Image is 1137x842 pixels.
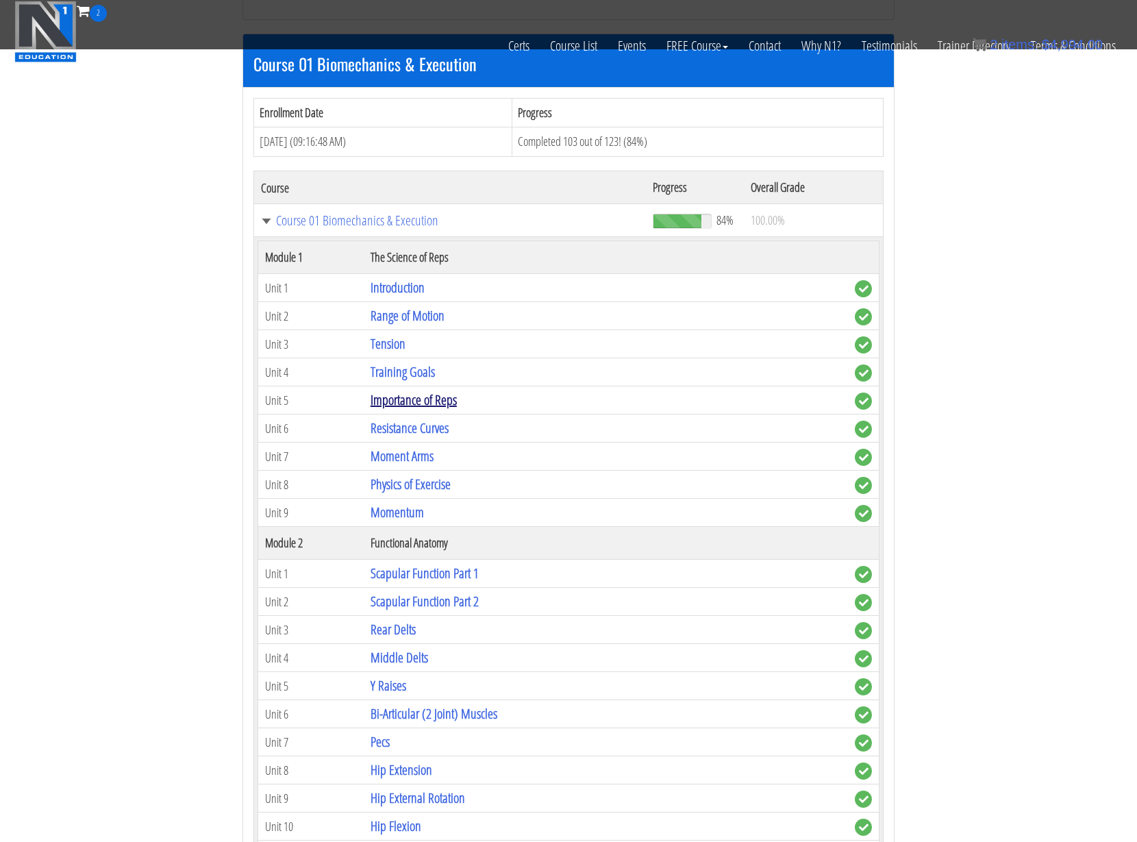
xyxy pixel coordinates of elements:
[14,1,77,62] img: n1-education
[973,38,986,51] img: icon11.png
[371,447,434,465] a: Moment Arms
[855,449,872,466] span: complete
[855,308,872,325] span: complete
[855,819,872,836] span: complete
[855,393,872,410] span: complete
[371,503,424,521] a: Momentum
[371,789,465,807] a: Hip External Rotation
[973,37,1103,52] a: 2 items: $4,994.00
[656,22,738,70] a: FREE Course
[77,1,107,20] a: 2
[371,306,445,325] a: Range of Motion
[258,274,364,302] td: Unit 1
[851,22,927,70] a: Testimonials
[254,98,512,127] th: Enrollment Date
[716,212,734,227] span: 84%
[744,171,884,204] th: Overall Grade
[258,527,364,560] th: Module 2
[855,505,872,522] span: complete
[371,278,425,297] a: Introduction
[855,336,872,354] span: complete
[371,391,457,409] a: Importance of Reps
[258,414,364,443] td: Unit 6
[927,22,1021,70] a: Trainer Directory
[371,362,435,381] a: Training Goals
[540,22,608,70] a: Course List
[855,706,872,723] span: complete
[855,594,872,611] span: complete
[254,127,512,157] td: [DATE] (09:16:48 AM)
[371,564,479,582] a: Scapular Function Part 1
[512,127,883,157] td: Completed 103 out of 123! (84%)
[990,37,997,52] span: 2
[258,499,364,527] td: Unit 9
[855,678,872,695] span: complete
[90,5,107,22] span: 2
[371,620,416,639] a: Rear Delts
[261,214,639,227] a: Course 01 Biomechanics & Execution
[258,813,364,841] td: Unit 10
[855,791,872,808] span: complete
[364,241,848,274] th: The Science of Reps
[258,302,364,330] td: Unit 2
[371,676,406,695] a: Y Raises
[258,756,364,784] td: Unit 8
[364,527,848,560] th: Functional Anatomy
[258,728,364,756] td: Unit 7
[646,171,744,204] th: Progress
[258,588,364,616] td: Unit 2
[371,732,390,751] a: Pecs
[855,763,872,780] span: complete
[855,622,872,639] span: complete
[1021,22,1126,70] a: Terms & Conditions
[855,650,872,667] span: complete
[855,364,872,382] span: complete
[512,98,883,127] th: Progress
[258,560,364,588] td: Unit 1
[258,386,364,414] td: Unit 5
[855,477,872,494] span: complete
[371,817,421,835] a: Hip Flexion
[258,241,364,274] th: Module 1
[855,566,872,583] span: complete
[855,421,872,438] span: complete
[1001,37,1038,52] span: items:
[258,330,364,358] td: Unit 3
[371,760,432,779] a: Hip Extension
[608,22,656,70] a: Events
[371,334,405,353] a: Tension
[371,648,428,667] a: Middle Delts
[258,784,364,813] td: Unit 9
[1042,37,1103,52] bdi: 4,994.00
[253,55,884,73] h3: Course 01 Biomechanics & Execution
[855,734,872,752] span: complete
[498,22,540,70] a: Certs
[258,471,364,499] td: Unit 8
[371,419,449,437] a: Resistance Curves
[258,443,364,471] td: Unit 7
[258,700,364,728] td: Unit 6
[744,204,884,237] td: 100.00%
[791,22,851,70] a: Why N1?
[855,280,872,297] span: complete
[738,22,791,70] a: Contact
[258,672,364,700] td: Unit 5
[258,358,364,386] td: Unit 4
[371,475,451,493] a: Physics of Exercise
[258,644,364,672] td: Unit 4
[258,616,364,644] td: Unit 3
[371,704,497,723] a: Bi-Articular (2 Joint) Muscles
[371,592,479,610] a: Scapular Function Part 2
[254,171,646,204] th: Course
[1042,37,1049,52] span: $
